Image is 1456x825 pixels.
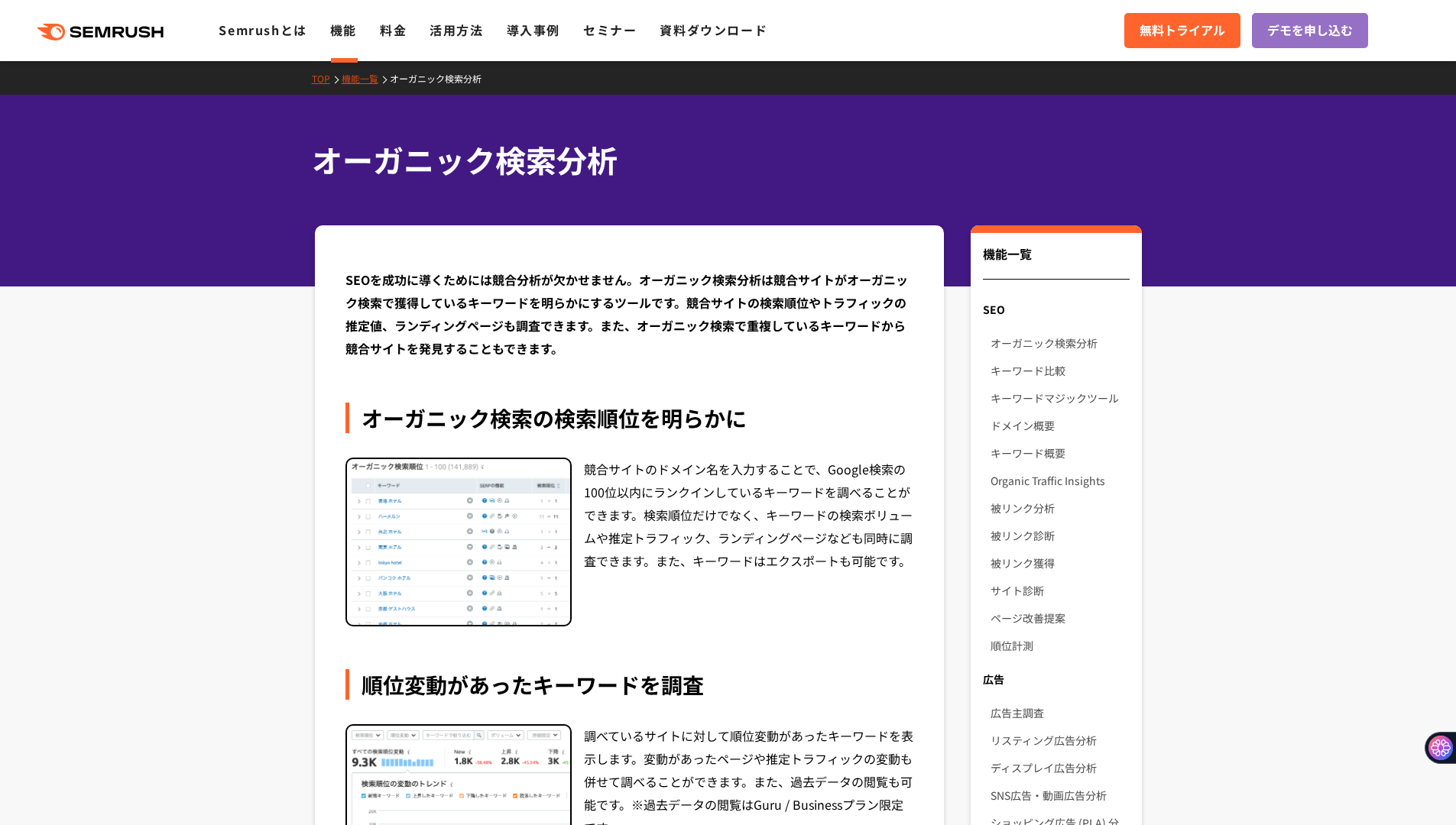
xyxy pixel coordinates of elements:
a: TOP [312,72,342,85]
a: Semrushとは [219,21,306,39]
div: 広告 [971,665,1141,693]
a: デモを申し込む [1252,13,1368,48]
a: キーワード比較 [991,357,1129,384]
a: オーガニック検索分析 [390,72,493,85]
a: キーワード概要 [991,439,1129,467]
a: 被リンク獲得 [991,549,1129,577]
a: 広告主調査 [991,699,1129,726]
a: ディスプレイ広告分析 [991,754,1129,781]
a: ドメイン概要 [991,412,1129,439]
a: セミナー [583,21,637,39]
a: ページ改善提案 [991,604,1129,632]
div: SEOを成功に導くためには競合分析が欠かせません。オーガニック検索分析は競合サイトがオーガニック検索で獲得しているキーワードを明らかにするツールです。競合サイトの検索順位やトラフィックの推定値、... [345,268,914,360]
a: SNS広告・動画広告分析 [991,781,1129,809]
span: デモを申し込む [1267,21,1353,40]
div: オーガニック検索の検索順位を明らかに [345,403,914,433]
a: 導入事例 [507,21,560,39]
a: 被リンク診断 [991,522,1129,549]
a: 機能 [330,21,357,39]
div: SEO [971,296,1141,323]
a: 資料ダウンロード [660,21,767,39]
a: サイト診断 [991,577,1129,604]
img: オーガニック検索分析 検索順位 [347,459,570,626]
div: 順位変動があったキーワードを調査 [345,669,914,700]
a: オーガニック検索分析 [991,329,1129,357]
div: 競合サイトのドメイン名を入力することで、Google検索の100位以内にランクインしているキーワードを調べることができます。検索順位だけでなく、キーワードの検索ボリュームや推定トラフィック、ラン... [584,458,914,627]
a: 順位計測 [991,632,1129,659]
a: リスティング広告分析 [991,726,1129,754]
a: 被リンク分析 [991,494,1129,522]
h1: オーガニック検索分析 [312,137,1130,183]
span: 無料トライアル [1140,21,1225,40]
a: キーワードマジックツール [991,384,1129,412]
a: 機能一覧 [342,72,390,85]
a: Organic Traffic Insights [991,467,1129,494]
div: 機能一覧 [983,244,1129,280]
a: 無料トライアル [1124,13,1240,48]
a: 料金 [380,21,407,39]
a: 活用方法 [430,21,483,39]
